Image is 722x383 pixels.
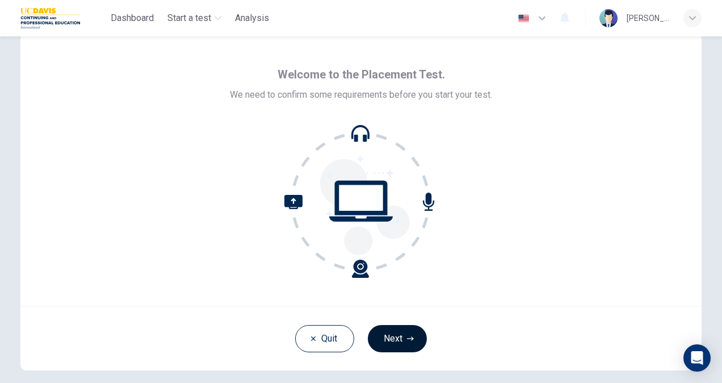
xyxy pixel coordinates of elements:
button: Dashboard [106,8,158,28]
span: Start a test [167,11,211,25]
button: Quit [295,325,354,352]
span: Dashboard [111,11,154,25]
button: Start a test [163,8,226,28]
a: UC Davis logo [20,7,106,30]
img: en [517,14,531,23]
img: Profile picture [599,9,618,27]
button: Analysis [230,8,274,28]
span: We need to confirm some requirements before you start your test. [230,88,492,102]
span: Welcome to the Placement Test. [278,65,445,84]
div: [PERSON_NAME] [627,11,670,25]
div: Open Intercom Messenger [683,344,711,372]
img: UC Davis logo [20,7,80,30]
span: Analysis [235,11,269,25]
button: Next [368,325,427,352]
